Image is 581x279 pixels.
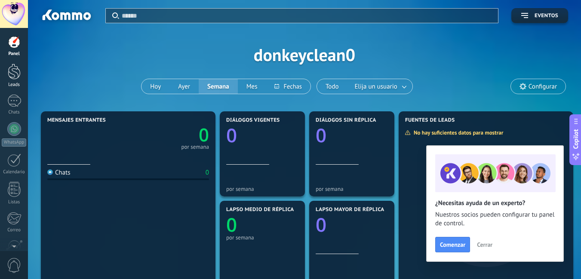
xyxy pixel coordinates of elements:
div: por semana [316,186,388,192]
a: 0 [128,123,209,147]
div: por semana [226,186,298,192]
button: Hoy [141,79,169,94]
span: Fuentes de leads [405,117,455,123]
div: por semana [181,145,209,149]
button: Todo [317,79,347,94]
span: Comenzar [440,242,465,248]
span: Lapso mayor de réplica [316,207,384,213]
button: Fechas [266,79,310,94]
span: Elija un usuario [353,81,399,92]
button: Semana [199,79,238,94]
div: por semana [226,234,298,241]
button: Comenzar [435,237,470,252]
span: Diálogos vigentes [226,117,280,123]
div: No hay suficientes datos para mostrar [405,129,509,136]
div: Correo [2,227,27,233]
div: Chats [47,169,71,177]
div: Chats [2,110,27,115]
button: Mes [238,79,266,94]
text: 0 [226,212,237,237]
div: Leads [2,82,27,88]
text: 0 [316,122,326,148]
span: Nuestros socios pueden configurar tu panel de control. [435,211,555,228]
div: Panel [2,51,27,57]
div: 0 [206,169,209,177]
div: Listas [2,199,27,205]
text: 0 [226,122,237,148]
text: 0 [316,212,326,237]
button: Eventos [511,8,568,23]
button: Cerrar [473,238,496,251]
span: Diálogos sin réplica [316,117,376,123]
button: Ayer [169,79,199,94]
div: Calendario [2,169,27,175]
h2: ¿Necesitas ayuda de un experto? [435,199,555,207]
span: Lapso medio de réplica [226,207,294,213]
button: Elija un usuario [347,79,412,94]
span: Configurar [529,83,557,90]
span: Mensajes entrantes [47,117,106,123]
div: WhatsApp [2,138,26,147]
img: Chats [47,169,53,175]
span: Eventos [535,13,558,19]
span: Cerrar [477,242,492,248]
text: 0 [199,123,209,147]
span: Copilot [572,129,580,149]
